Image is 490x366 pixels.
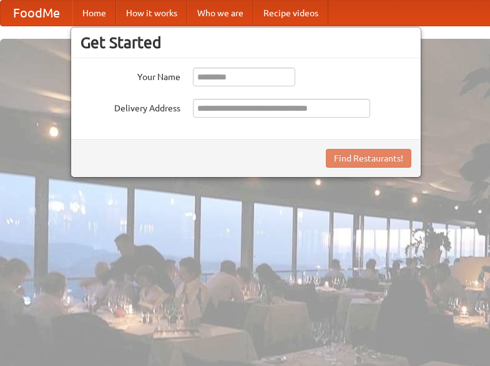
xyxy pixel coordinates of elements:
[116,1,187,26] a: How it works
[187,1,253,26] a: Who we are
[253,1,328,26] a: Recipe videos
[1,1,72,26] a: FoodMe
[81,33,411,52] h3: Get Started
[326,149,411,168] button: Find Restaurants!
[72,1,116,26] a: Home
[81,68,180,83] label: Your Name
[81,99,180,114] label: Delivery Address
